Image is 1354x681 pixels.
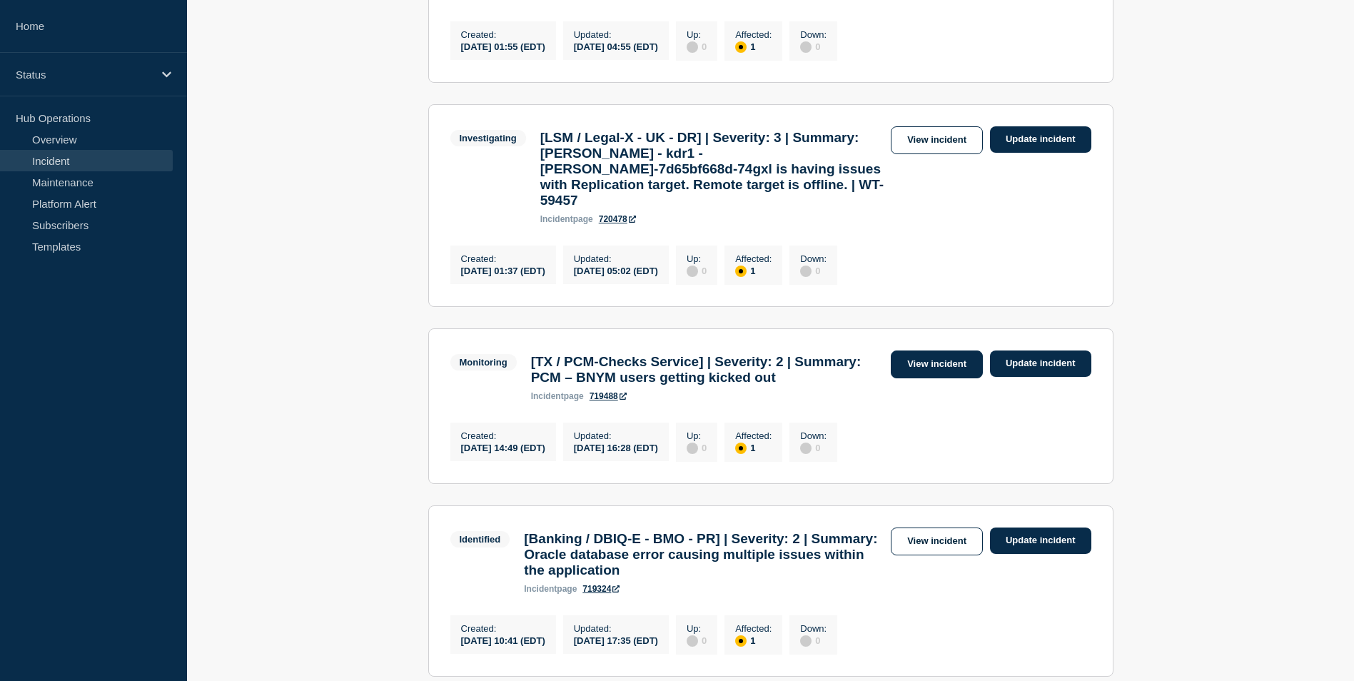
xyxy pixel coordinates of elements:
a: View incident [891,528,983,555]
div: 0 [687,634,707,647]
a: View incident [891,350,983,378]
div: [DATE] 01:55 (EDT) [461,40,545,52]
div: [DATE] 10:41 (EDT) [461,634,545,646]
p: Created : [461,29,545,40]
div: 1 [735,40,772,53]
div: [DATE] 14:49 (EDT) [461,441,545,453]
p: page [531,391,584,401]
p: Down : [800,29,827,40]
div: disabled [687,41,698,53]
p: page [540,214,593,224]
div: 0 [800,40,827,53]
p: Up : [687,29,707,40]
p: Up : [687,430,707,441]
div: affected [735,635,747,647]
div: [DATE] 04:55 (EDT) [574,40,658,52]
div: affected [735,41,747,53]
div: disabled [800,635,812,647]
p: Updated : [574,623,658,634]
div: 0 [800,634,827,647]
p: Affected : [735,430,772,441]
div: 0 [800,441,827,454]
div: 1 [735,264,772,277]
a: Update incident [990,350,1091,377]
p: Updated : [574,29,658,40]
p: Affected : [735,623,772,634]
div: disabled [687,266,698,277]
div: [DATE] 01:37 (EDT) [461,264,545,276]
h3: [LSM / Legal-X - UK - DR] | Severity: 3 | Summary: [PERSON_NAME] - kdr1 - [PERSON_NAME]-7d65bf668... [540,130,884,208]
span: Identified [450,531,510,548]
div: affected [735,443,747,454]
span: incident [531,391,564,401]
p: Created : [461,253,545,264]
div: disabled [800,41,812,53]
div: [DATE] 17:35 (EDT) [574,634,658,646]
a: 719324 [582,584,620,594]
h3: [TX / PCM-Checks Service] | Severity: 2 | Summary: PCM – BNYM users getting kicked out [531,354,884,385]
p: Updated : [574,253,658,264]
p: page [524,584,577,594]
p: Down : [800,253,827,264]
p: Status [16,69,153,81]
p: Affected : [735,29,772,40]
a: View incident [891,126,983,154]
div: affected [735,266,747,277]
p: Down : [800,623,827,634]
p: Created : [461,430,545,441]
p: Up : [687,253,707,264]
p: Up : [687,623,707,634]
div: 0 [687,441,707,454]
div: [DATE] 05:02 (EDT) [574,264,658,276]
div: 0 [800,264,827,277]
div: 0 [687,264,707,277]
a: 720478 [599,214,636,224]
a: Update incident [990,126,1091,153]
a: Update incident [990,528,1091,554]
p: Down : [800,430,827,441]
div: [DATE] 16:28 (EDT) [574,441,658,453]
h3: [Banking / DBIQ-E - BMO - PR] | Severity: 2 | Summary: Oracle database error causing multiple iss... [524,531,884,578]
div: disabled [800,443,812,454]
p: Affected : [735,253,772,264]
div: 1 [735,441,772,454]
span: Monitoring [450,354,517,370]
div: 0 [687,40,707,53]
span: Investigating [450,130,526,146]
div: disabled [800,266,812,277]
p: Created : [461,623,545,634]
div: disabled [687,443,698,454]
span: incident [524,584,557,594]
div: disabled [687,635,698,647]
p: Updated : [574,430,658,441]
div: 1 [735,634,772,647]
a: 719488 [590,391,627,401]
span: incident [540,214,573,224]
